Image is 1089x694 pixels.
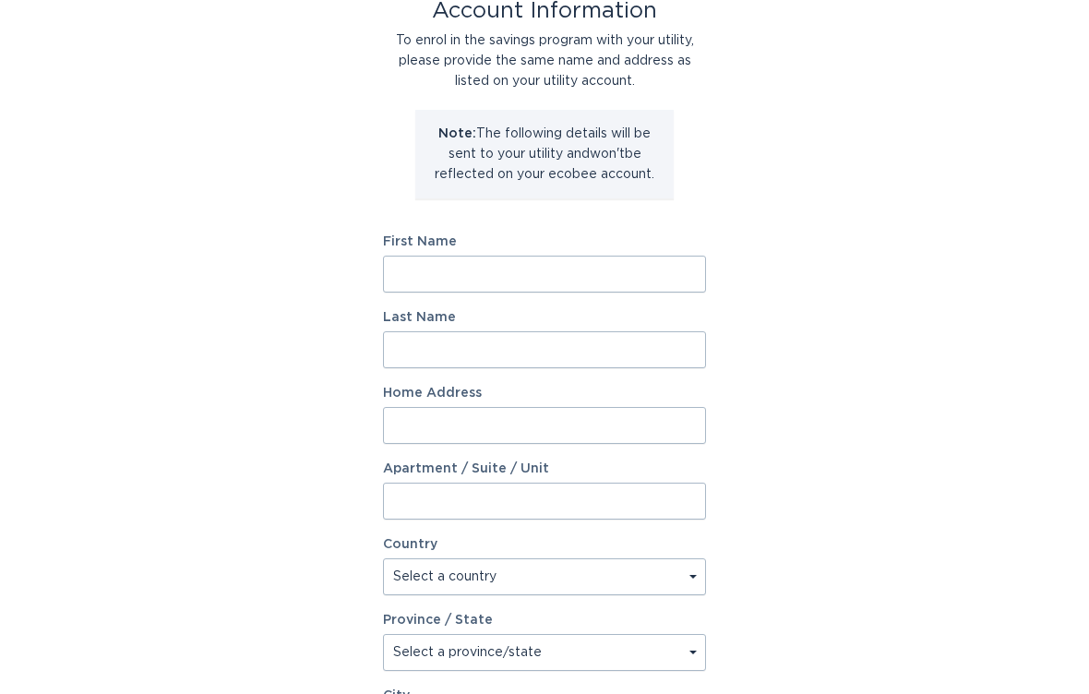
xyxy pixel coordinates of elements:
label: Last Name [383,311,706,324]
p: The following details will be sent to your utility and won't be reflected on your ecobee account. [429,124,660,185]
strong: Note: [438,127,476,140]
label: First Name [383,235,706,248]
label: Country [383,538,437,551]
label: Province / State [383,614,493,627]
div: To enrol in the savings program with your utility, please provide the same name and address as li... [383,30,706,91]
div: Account Information [383,1,706,21]
label: Apartment / Suite / Unit [383,462,706,475]
label: Home Address [383,387,706,400]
